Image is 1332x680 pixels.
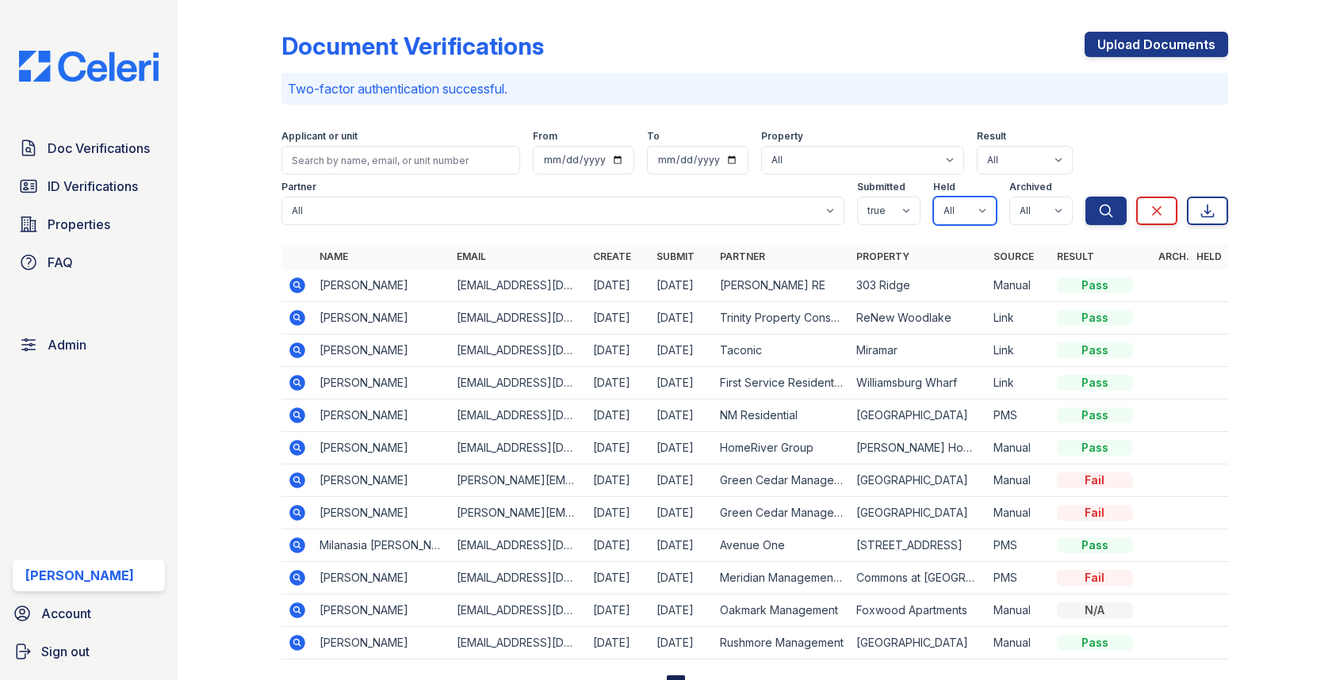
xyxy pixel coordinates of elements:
[714,464,850,497] td: Green Cedar Management
[313,367,450,399] td: [PERSON_NAME]
[650,334,714,367] td: [DATE]
[41,642,90,661] span: Sign out
[856,250,909,262] a: Property
[1085,32,1228,57] a: Upload Documents
[850,302,986,334] td: ReNew Woodlake
[1196,250,1222,262] a: Held
[281,32,544,60] div: Document Verifications
[587,529,650,562] td: [DATE]
[761,130,803,143] label: Property
[1057,277,1133,293] div: Pass
[1057,407,1133,423] div: Pass
[987,399,1051,432] td: PMS
[313,529,450,562] td: Milanasia [PERSON_NAME]
[587,464,650,497] td: [DATE]
[48,335,86,354] span: Admin
[1057,635,1133,651] div: Pass
[450,464,587,497] td: [PERSON_NAME][EMAIL_ADDRESS][PERSON_NAME][DOMAIN_NAME]
[647,130,660,143] label: To
[6,51,171,82] img: CE_Logo_Blue-a8612792a0a2168367f1c8372b55b34899dd931a85d93a1a3d3e32e68fde9ad4.png
[587,432,650,464] td: [DATE]
[313,497,450,529] td: [PERSON_NAME]
[281,146,519,174] input: Search by name, email, or unit number
[850,464,986,497] td: [GEOGRAPHIC_DATA]
[850,399,986,432] td: [GEOGRAPHIC_DATA]
[850,432,986,464] td: [PERSON_NAME] Homes
[987,464,1051,497] td: Manual
[987,432,1051,464] td: Manual
[714,627,850,659] td: Rushmore Management
[593,250,631,262] a: Create
[720,250,765,262] a: Partner
[281,181,316,193] label: Partner
[13,246,165,278] a: FAQ
[288,79,1221,98] p: Two-factor authentication successful.
[6,598,171,629] a: Account
[320,250,348,262] a: Name
[850,529,986,562] td: [STREET_ADDRESS]
[714,529,850,562] td: Avenue One
[1057,310,1133,326] div: Pass
[13,208,165,240] a: Properties
[987,562,1051,594] td: PMS
[650,627,714,659] td: [DATE]
[1057,537,1133,553] div: Pass
[450,432,587,464] td: [EMAIL_ADDRESS][DOMAIN_NAME]
[987,594,1051,627] td: Manual
[450,399,587,432] td: [EMAIL_ADDRESS][DOMAIN_NAME]
[450,334,587,367] td: [EMAIL_ADDRESS][DOMAIN_NAME]
[650,562,714,594] td: [DATE]
[714,399,850,432] td: NM Residential
[313,334,450,367] td: [PERSON_NAME]
[1057,505,1133,521] div: Fail
[533,130,557,143] label: From
[13,329,165,361] a: Admin
[450,562,587,594] td: [EMAIL_ADDRESS][DOMAIN_NAME]
[850,497,986,529] td: [GEOGRAPHIC_DATA]
[650,432,714,464] td: [DATE]
[41,604,91,623] span: Account
[450,269,587,302] td: [EMAIL_ADDRESS][DOMAIN_NAME]
[656,250,695,262] a: Submit
[714,562,850,594] td: Meridian Management Group
[987,627,1051,659] td: Manual
[48,139,150,158] span: Doc Verifications
[1057,342,1133,358] div: Pass
[48,215,110,234] span: Properties
[1009,181,1052,193] label: Archived
[457,250,486,262] a: Email
[987,334,1051,367] td: Link
[1057,440,1133,456] div: Pass
[313,627,450,659] td: [PERSON_NAME]
[987,269,1051,302] td: Manual
[987,367,1051,399] td: Link
[850,367,986,399] td: Williamsburg Wharf
[450,627,587,659] td: [EMAIL_ADDRESS][DOMAIN_NAME]
[313,562,450,594] td: [PERSON_NAME]
[850,594,986,627] td: Foxwood Apartments
[1057,375,1133,391] div: Pass
[313,594,450,627] td: [PERSON_NAME]
[48,177,138,196] span: ID Verifications
[650,464,714,497] td: [DATE]
[6,636,171,667] a: Sign out
[850,562,986,594] td: Commons at [GEOGRAPHIC_DATA]
[650,529,714,562] td: [DATE]
[450,497,587,529] td: [PERSON_NAME][EMAIL_ADDRESS][PERSON_NAME][DOMAIN_NAME]
[587,302,650,334] td: [DATE]
[850,627,986,659] td: [GEOGRAPHIC_DATA]
[650,302,714,334] td: [DATE]
[650,497,714,529] td: [DATE]
[993,250,1034,262] a: Source
[714,432,850,464] td: HomeRiver Group
[650,594,714,627] td: [DATE]
[714,594,850,627] td: Oakmark Management
[13,132,165,164] a: Doc Verifications
[650,367,714,399] td: [DATE]
[714,334,850,367] td: Taconic
[714,367,850,399] td: First Service Residential
[850,334,986,367] td: Miramar
[587,497,650,529] td: [DATE]
[714,302,850,334] td: Trinity Property Consultants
